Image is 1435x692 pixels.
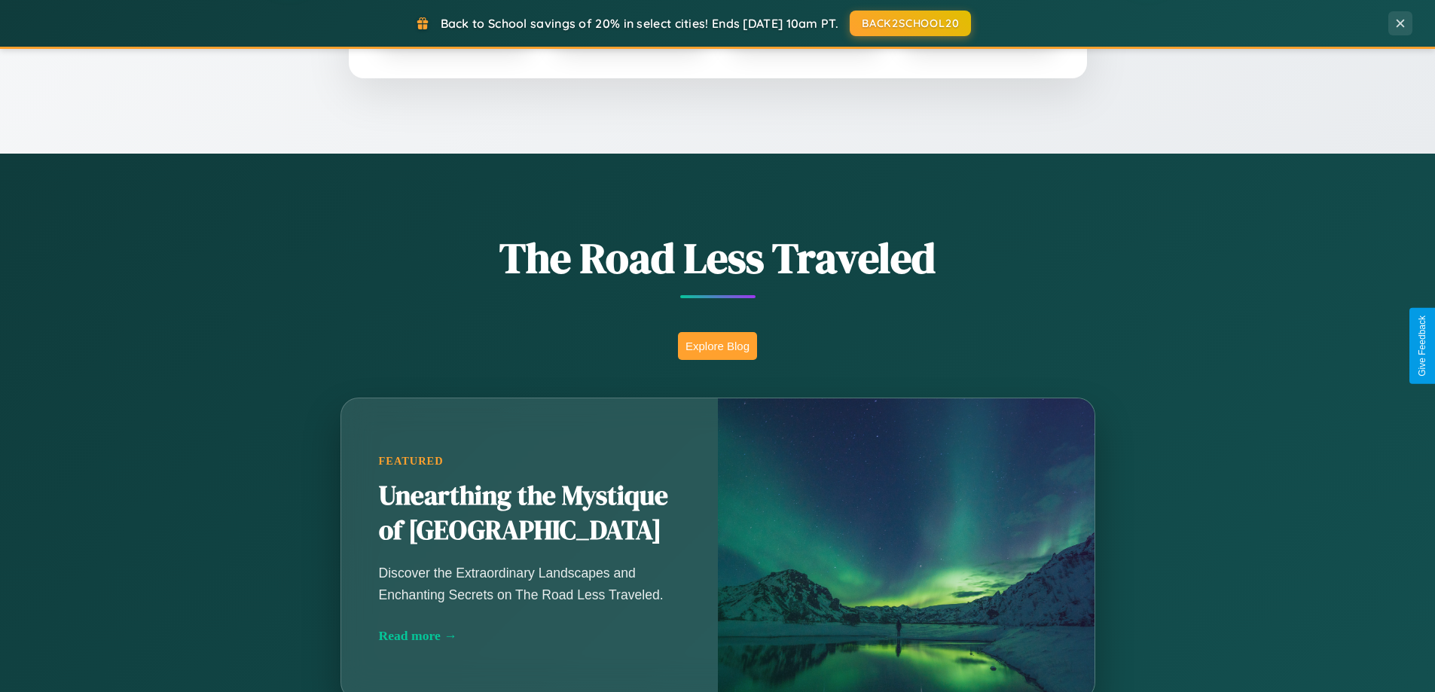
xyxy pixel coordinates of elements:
[441,16,838,31] span: Back to School savings of 20% in select cities! Ends [DATE] 10am PT.
[678,332,757,360] button: Explore Blog
[379,562,680,605] p: Discover the Extraordinary Landscapes and Enchanting Secrets on The Road Less Traveled.
[850,11,971,36] button: BACK2SCHOOL20
[379,455,680,468] div: Featured
[379,628,680,644] div: Read more →
[379,479,680,548] h2: Unearthing the Mystique of [GEOGRAPHIC_DATA]
[1417,316,1427,376] div: Give Feedback
[266,229,1170,287] h1: The Road Less Traveled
